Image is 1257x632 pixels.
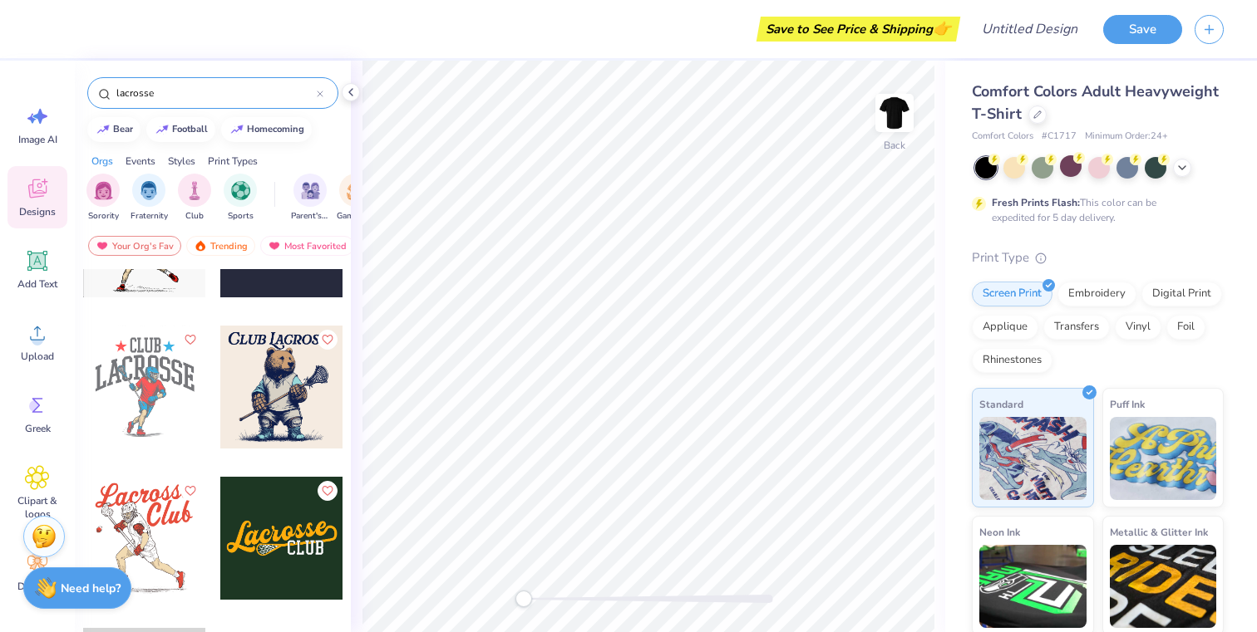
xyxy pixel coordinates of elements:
[972,130,1033,144] span: Comfort Colors
[878,96,911,130] img: Back
[318,481,338,501] button: Like
[979,417,1087,500] img: Standard
[318,330,338,350] button: Like
[18,133,57,146] span: Image AI
[94,181,113,200] img: Sorority Image
[61,581,121,596] strong: Need help?
[337,174,375,223] button: filter button
[180,481,200,501] button: Like
[224,174,257,223] button: filter button
[168,154,195,169] div: Styles
[86,174,120,223] div: filter for Sorority
[979,395,1023,413] span: Standard
[992,195,1196,225] div: This color can be expedited for 5 day delivery.
[230,125,244,135] img: trend_line.gif
[933,18,951,38] span: 👉
[131,174,168,223] button: filter button
[1110,545,1217,628] img: Metallic & Glitter Ink
[25,422,51,435] span: Greek
[178,174,211,223] button: filter button
[979,523,1020,541] span: Neon Ink
[515,590,532,607] div: Accessibility label
[140,181,158,200] img: Fraternity Image
[185,181,204,200] img: Club Image
[972,282,1052,306] div: Screen Print
[113,125,133,134] div: bear
[1057,282,1136,306] div: Embroidery
[10,494,65,521] span: Clipart & logos
[231,181,250,200] img: Sports Image
[1043,315,1110,340] div: Transfers
[185,210,204,223] span: Club
[347,181,366,200] img: Game Day Image
[972,315,1038,340] div: Applique
[1110,395,1145,413] span: Puff Ink
[224,174,257,223] div: filter for Sports
[992,196,1080,209] strong: Fresh Prints Flash:
[301,181,320,200] img: Parent's Weekend Image
[88,210,119,223] span: Sorority
[19,205,56,218] span: Designs
[172,125,208,134] div: football
[146,117,215,142] button: football
[1110,523,1208,541] span: Metallic & Glitter Ink
[972,348,1052,373] div: Rhinestones
[194,240,207,252] img: trending.gif
[260,236,354,256] div: Most Favorited
[96,125,110,135] img: trend_line.gif
[126,154,155,169] div: Events
[17,580,57,593] span: Decorate
[291,174,329,223] div: filter for Parent's Weekend
[1110,417,1217,500] img: Puff Ink
[115,85,317,101] input: Try "Alpha"
[1115,315,1161,340] div: Vinyl
[155,125,169,135] img: trend_line.gif
[86,174,120,223] button: filter button
[1103,15,1182,44] button: Save
[969,12,1091,46] input: Untitled Design
[180,330,200,350] button: Like
[91,154,113,169] div: Orgs
[1042,130,1077,144] span: # C1717
[131,210,168,223] span: Fraternity
[1166,315,1205,340] div: Foil
[21,350,54,363] span: Upload
[268,240,281,252] img: most_fav.gif
[178,174,211,223] div: filter for Club
[88,236,181,256] div: Your Org's Fav
[208,154,258,169] div: Print Types
[221,117,312,142] button: homecoming
[1085,130,1168,144] span: Minimum Order: 24 +
[228,210,254,223] span: Sports
[291,210,329,223] span: Parent's Weekend
[337,174,375,223] div: filter for Game Day
[1141,282,1222,306] div: Digital Print
[96,240,109,252] img: most_fav.gif
[186,236,255,256] div: Trending
[972,81,1219,124] span: Comfort Colors Adult Heavyweight T-Shirt
[291,174,329,223] button: filter button
[972,248,1224,267] div: Print Type
[131,174,168,223] div: filter for Fraternity
[979,545,1087,628] img: Neon Ink
[17,277,57,291] span: Add Text
[87,117,140,142] button: bear
[761,17,956,42] div: Save to See Price & Shipping
[884,138,905,153] div: Back
[247,125,304,134] div: homecoming
[337,210,375,223] span: Game Day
